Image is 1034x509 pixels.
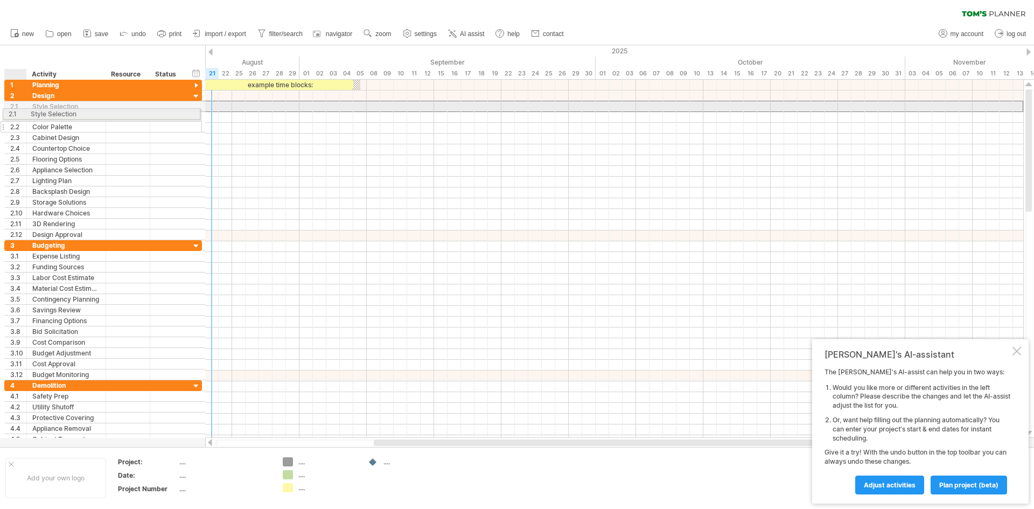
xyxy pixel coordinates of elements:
[32,165,100,175] div: Appliance Selection
[663,68,676,79] div: Wednesday, 8 October 2025
[649,68,663,79] div: Tuesday, 7 October 2025
[10,283,26,294] div: 3.4
[515,68,528,79] div: Tuesday, 23 September 2025
[169,30,181,38] span: print
[32,348,100,358] div: Budget Adjustment
[919,68,932,79] div: Tuesday, 4 November 2025
[609,68,623,79] div: Thursday, 2 October 2025
[10,219,26,229] div: 2.11
[118,471,177,480] div: Date:
[131,30,146,38] span: undo
[555,68,569,79] div: Friday, 26 September 2025
[10,154,26,164] div: 2.5
[798,68,811,79] div: Wednesday, 22 October 2025
[690,68,703,79] div: Friday, 10 October 2025
[703,68,717,79] div: Monday, 13 October 2025
[118,457,177,466] div: Project:
[959,68,973,79] div: Friday, 7 November 2025
[10,369,26,380] div: 3.12
[936,27,987,41] a: my account
[421,68,434,79] div: Friday, 12 September 2025
[10,413,26,423] div: 4.3
[8,27,37,41] a: new
[10,316,26,326] div: 3.7
[10,90,26,101] div: 2
[596,68,609,79] div: Wednesday, 1 October 2025
[10,273,26,283] div: 3.3
[32,305,100,315] div: Savings Review
[32,380,100,391] div: Demolition
[543,30,564,38] span: contact
[582,68,596,79] div: Tuesday, 30 September 2025
[10,80,26,90] div: 1
[155,27,185,41] a: print
[57,30,72,38] span: open
[528,68,542,79] div: Wednesday, 24 September 2025
[179,471,270,480] div: ....
[10,380,26,391] div: 4
[32,69,100,80] div: Activity
[833,384,1010,410] li: Would you like more or different activities in the left column? Please describe the changes and l...
[205,80,353,90] div: example time blocks:
[528,27,567,41] a: contact
[32,359,100,369] div: Cost Approval
[32,273,100,283] div: Labor Cost Estimate
[461,68,474,79] div: Wednesday, 17 September 2025
[43,27,75,41] a: open
[757,68,771,79] div: Friday, 17 October 2025
[10,133,26,143] div: 2.3
[10,434,26,444] div: 4.5
[10,240,26,250] div: 3
[95,30,108,38] span: save
[10,294,26,304] div: 3.5
[298,457,357,466] div: ....
[286,68,299,79] div: Friday, 29 August 2025
[353,68,367,79] div: Friday, 5 September 2025
[851,68,865,79] div: Tuesday, 28 October 2025
[232,68,246,79] div: Monday, 25 August 2025
[905,68,919,79] div: Monday, 3 November 2025
[32,154,100,164] div: Flooring Options
[400,27,440,41] a: settings
[32,176,100,186] div: Lighting Plan
[939,481,998,489] span: plan project (beta)
[771,68,784,79] div: Monday, 20 October 2025
[32,402,100,412] div: Utility Shutoff
[32,337,100,347] div: Cost Comparison
[10,402,26,412] div: 4.2
[507,30,520,38] span: help
[32,262,100,272] div: Funding Sources
[973,68,986,79] div: Monday, 10 November 2025
[407,68,421,79] div: Thursday, 11 September 2025
[10,423,26,434] div: 4.4
[744,68,757,79] div: Thursday, 16 October 2025
[32,133,100,143] div: Cabinet Design
[784,68,798,79] div: Tuesday, 21 October 2025
[434,68,448,79] div: Monday, 15 September 2025
[380,68,394,79] div: Tuesday, 9 September 2025
[394,68,407,79] div: Wednesday, 10 September 2025
[326,30,352,38] span: navigator
[32,316,100,326] div: Financing Options
[32,434,100,444] div: Cabinet Tear-out
[269,30,303,38] span: filter/search
[10,186,26,197] div: 2.8
[730,68,744,79] div: Wednesday, 15 October 2025
[259,68,273,79] div: Wednesday, 27 August 2025
[340,68,353,79] div: Thursday, 4 September 2025
[10,197,26,207] div: 2.9
[10,348,26,358] div: 3.10
[205,68,219,79] div: Thursday, 21 August 2025
[111,69,144,80] div: Resource
[474,68,488,79] div: Thursday, 18 September 2025
[311,27,355,41] a: navigator
[32,423,100,434] div: Appliance Removal
[326,68,340,79] div: Wednesday, 3 September 2025
[32,326,100,337] div: Bid Solicitation
[811,68,825,79] div: Thursday, 23 October 2025
[179,457,270,466] div: ....
[219,68,232,79] div: Friday, 22 August 2025
[32,251,100,261] div: Expense Listing
[205,30,246,38] span: import / export
[32,219,100,229] div: 3D Rendering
